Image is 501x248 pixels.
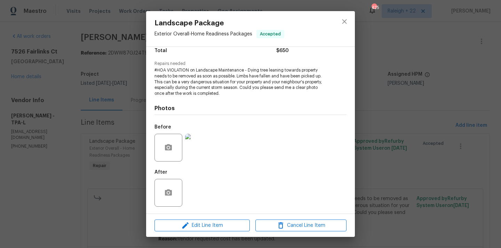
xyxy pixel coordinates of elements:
h5: After [154,170,167,175]
span: Accepted [257,31,284,38]
span: Total [154,46,167,56]
h4: Photos [154,105,347,112]
button: Cancel Line Item [255,220,347,232]
button: Edit Line Item [154,220,250,232]
div: 425 [372,4,376,11]
span: Repairs needed [154,61,347,66]
span: #HOA VIOLATION on Landscape Maintenance - Dying tree leaning towards property needs to be removed... [154,67,327,97]
span: Exterior Overall - Home Readiness Packages [154,32,252,36]
button: close [336,13,353,30]
span: Cancel Line Item [257,221,344,230]
span: $650 [276,46,289,56]
span: Edit Line Item [157,221,248,230]
h5: Before [154,125,171,130]
span: Landscape Package [154,19,284,27]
